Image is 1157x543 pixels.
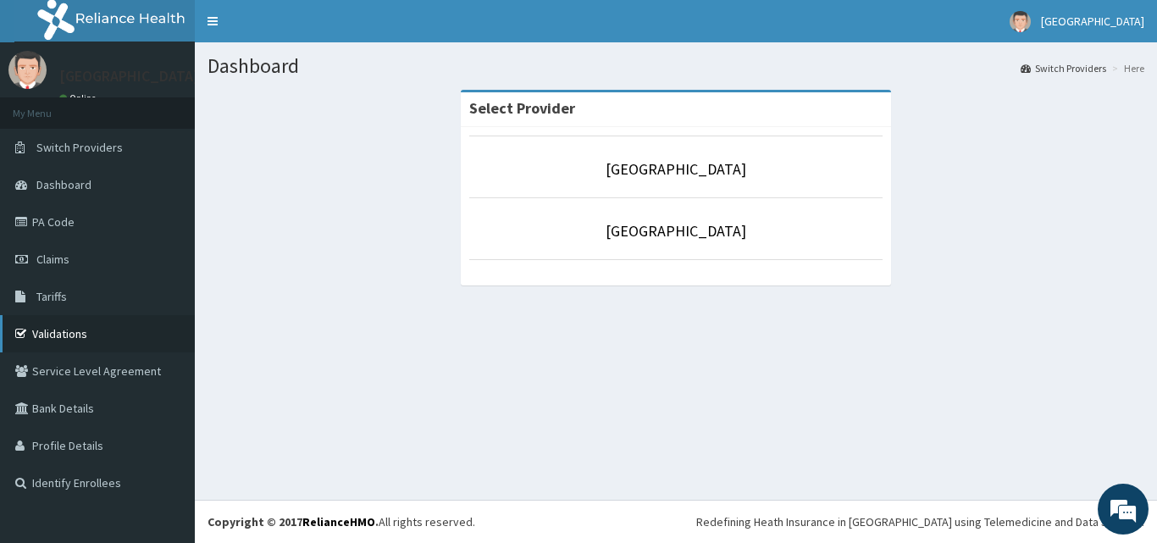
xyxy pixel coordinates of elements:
a: Switch Providers [1021,61,1106,75]
span: Dashboard [36,177,91,192]
a: [GEOGRAPHIC_DATA] [606,221,746,241]
div: Redefining Heath Insurance in [GEOGRAPHIC_DATA] using Telemedicine and Data Science! [696,513,1144,530]
strong: Select Provider [469,98,575,118]
span: [GEOGRAPHIC_DATA] [1041,14,1144,29]
span: Switch Providers [36,140,123,155]
h1: Dashboard [208,55,1144,77]
a: Online [59,92,100,104]
p: [GEOGRAPHIC_DATA] [59,69,199,84]
li: Here [1108,61,1144,75]
footer: All rights reserved. [195,500,1157,543]
span: Claims [36,252,69,267]
img: User Image [8,51,47,89]
strong: Copyright © 2017 . [208,514,379,529]
img: User Image [1010,11,1031,32]
span: Tariffs [36,289,67,304]
a: RelianceHMO [302,514,375,529]
a: [GEOGRAPHIC_DATA] [606,159,746,179]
